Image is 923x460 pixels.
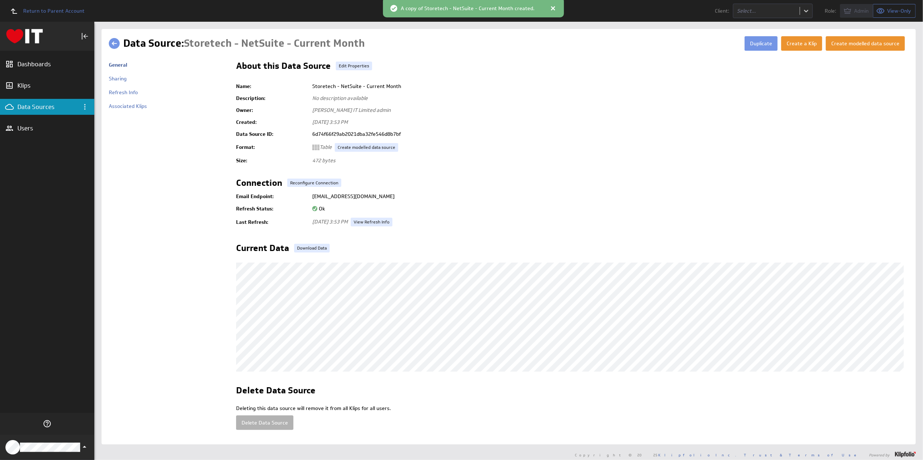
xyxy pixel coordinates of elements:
a: Refresh Info [109,89,138,96]
img: logo-footer.png [895,452,916,457]
div: Klips [17,81,77,89]
button: Duplicate [745,36,778,51]
span: Storetech - NetSuite - Current Month [184,37,365,50]
span: Copyright © 2025 [575,453,736,457]
a: View Refresh Info [351,218,392,226]
img: Klipfolio logo [6,29,43,43]
img: ds-format-grid.svg [312,144,320,151]
td: Owner: [236,104,309,116]
button: View as View-Only [873,4,916,18]
td: Storetech - NetSuite - Current Month [309,80,908,92]
div: Data Sources menu [79,101,91,113]
a: Return to Parent Account [6,3,85,19]
span: No description available [312,95,368,101]
a: Sharing [109,75,127,82]
td: Data Source ID: [236,128,309,140]
button: Create modelled data source [826,36,905,51]
div: Users [17,124,77,132]
div: Data Sources [17,103,77,111]
td: Format: [236,140,309,155]
td: Last Refresh: [236,215,309,229]
td: 6d74f66f29ab2021dba32fe546d8b7bf [309,128,908,140]
span: View-Only [887,8,911,14]
span: Role: [825,8,836,13]
div: Dashboards [17,60,77,68]
td: Description: [236,92,309,104]
td: Email Endpoint: [236,190,309,203]
div: Collapse [79,30,91,42]
div: Help [41,418,53,430]
a: Klipfolio Inc. [658,452,736,457]
a: Edit Properties [336,62,372,70]
a: Trust & Terms of Use [744,452,861,457]
span: [DATE] 3:53 PM [312,119,348,125]
span: Client: [715,8,729,13]
a: Associated Klips [109,103,147,109]
div: Go to Dashboards [6,29,43,43]
h1: Data Source: [123,36,365,51]
button: Delete Data Source [236,415,293,430]
h2: Connection [236,179,282,190]
div: Select... [737,8,796,13]
h2: Current Data [236,244,289,255]
span: Powered by [869,453,890,457]
span: Table [312,144,332,150]
a: General [109,62,127,68]
a: Download Data [294,244,330,252]
span: Admin [854,8,869,14]
td: Size: [236,155,309,167]
td: Name: [236,80,309,92]
td: Created: [236,116,309,128]
td: Refresh Status: [236,203,309,215]
a: Create modelled data source [335,143,398,152]
span: A copy of Storetech - NetSuite - Current Month created. [401,6,535,12]
span: 472 bytes [312,157,335,164]
p: Deleting this data source will remove it from all Klips for all users. [236,405,908,412]
td: [EMAIL_ADDRESS][DOMAIN_NAME] [309,190,908,203]
h2: Delete Data Source [236,386,316,398]
button: View as Admin [840,4,873,18]
button: Create a Klip [781,36,822,51]
a: Reconfigure Connection [287,179,341,187]
span: [PERSON_NAME] IT Limited admin [312,107,391,113]
span: Return to Parent Account [23,8,85,13]
span: Ok [312,205,325,212]
span: [DATE] 3:53 PM [312,218,348,225]
h2: About this Data Source [236,62,331,73]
